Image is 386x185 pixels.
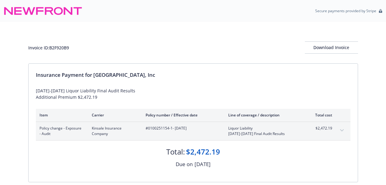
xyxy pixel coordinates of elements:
[176,160,193,168] div: Due on
[228,126,300,131] span: Liquor Liability
[228,131,300,137] span: [DATE]-[DATE] Final Audit Results
[92,126,136,137] span: Kinsale Insurance Company
[36,122,350,140] div: Policy change - Exposure - AuditKinsale Insurance Company#0100251154-1- [DATE]Liquor Liability[DA...
[28,44,69,51] div: Invoice ID: B2F920B9
[36,87,350,100] div: [DATE]-[DATE] Liquor Liability Final Audit Results Additional Premium $2,472.19
[305,42,358,53] div: Download Invoice
[40,126,82,137] span: Policy change - Exposure - Audit
[195,160,211,168] div: [DATE]
[40,112,82,118] div: Item
[36,71,350,79] div: Insurance Payment for [GEOGRAPHIC_DATA], Inc
[228,112,300,118] div: Line of coverage / description
[315,8,376,13] p: Secure payments provided by Stripe
[166,147,185,157] div: Total:
[309,126,332,131] span: $2,472.19
[309,112,332,118] div: Total cost
[92,112,136,118] div: Carrier
[337,126,347,135] button: expand content
[146,112,219,118] div: Policy number / Effective date
[305,41,358,54] button: Download Invoice
[146,126,219,131] span: #0100251154-1 - [DATE]
[186,147,220,157] div: $2,472.19
[228,126,300,137] span: Liquor Liability[DATE]-[DATE] Final Audit Results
